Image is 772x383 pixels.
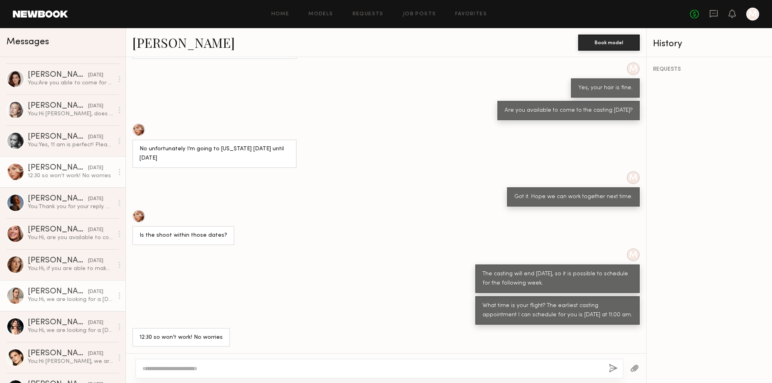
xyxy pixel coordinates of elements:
div: REQUESTS [653,67,766,72]
a: Favorites [455,12,487,17]
div: [DATE] [88,195,103,203]
a: Job Posts [403,12,436,17]
div: [DATE] [88,133,103,141]
div: [PERSON_NAME] [28,133,88,141]
div: [DATE] [88,72,103,79]
a: [PERSON_NAME] [132,34,235,51]
div: You: Are you able to come for the casting [DATE] at 11:25 am? We are located in [GEOGRAPHIC_DATA]. [28,79,113,87]
div: [DATE] [88,319,103,327]
div: [PERSON_NAME] [28,71,88,79]
div: [PERSON_NAME] [28,257,88,265]
div: History [653,39,766,49]
div: [PERSON_NAME] [28,195,88,203]
div: [DATE] [88,257,103,265]
div: [DATE] [88,164,103,172]
div: Yes, your hair is fine. [578,84,632,93]
div: You: Thank you for your reply. Hope we can work together next time. [28,203,113,211]
div: Got it. Hope we can work together next time. [514,193,632,202]
div: [PERSON_NAME] [28,288,88,296]
div: What time is your flight? The earliest casting appointment I can schedule for you is [DATE] at 11... [482,301,632,320]
a: Models [308,12,333,17]
div: [DATE] [88,226,103,234]
div: You: Hi, we are looking for a [DEMOGRAPHIC_DATA] model to shoot for a hair care appliance product... [28,327,113,334]
div: No unfortunately I’m going to [US_STATE] [DATE] until [DATE] [140,145,289,163]
div: [PERSON_NAME] [28,319,88,327]
a: Book model [578,39,640,45]
div: You: Hi, we are looking for a [DEMOGRAPHIC_DATA] model to shoot for a hair care appliance product... [28,296,113,303]
div: [PERSON_NAME] [28,102,88,110]
div: You: Hi, if you are able to make it [DATE] or perfer schedule on other date. Please text [PHONE_N... [28,265,113,272]
div: [DATE] [88,288,103,296]
div: [PERSON_NAME] [28,226,88,234]
div: Are you available to come to the casting [DATE]? [505,106,632,115]
div: The casting will end [DATE], so it is possible to schedule for the following week. [482,270,632,288]
div: 12:30 so won’t work! No worries [28,172,113,180]
div: You: Hi [PERSON_NAME], we are still looking for a [DEMOGRAPHIC_DATA] model to shoot for a hair ca... [28,358,113,365]
div: [DATE] [88,350,103,358]
div: You: Yes, 11 am is perfect! Please msg me for more details [PHONE_NUMBER] [PERSON_NAME] [28,141,113,149]
div: [PERSON_NAME] [28,164,88,172]
div: 12:30 so won’t work! No worries [140,333,223,342]
div: Is the shoot within those dates? [140,231,227,240]
div: [DATE] [88,102,103,110]
a: Home [271,12,289,17]
a: M [746,8,759,20]
div: You: Hi [PERSON_NAME], does 11:15 am work for you? If yes, please text me for more details, [PHON... [28,110,113,118]
button: Book model [578,35,640,51]
div: [PERSON_NAME] [28,350,88,358]
span: Messages [6,37,49,47]
a: Requests [353,12,384,17]
div: You: Hi, are you available to come to the casting this week? [28,234,113,242]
